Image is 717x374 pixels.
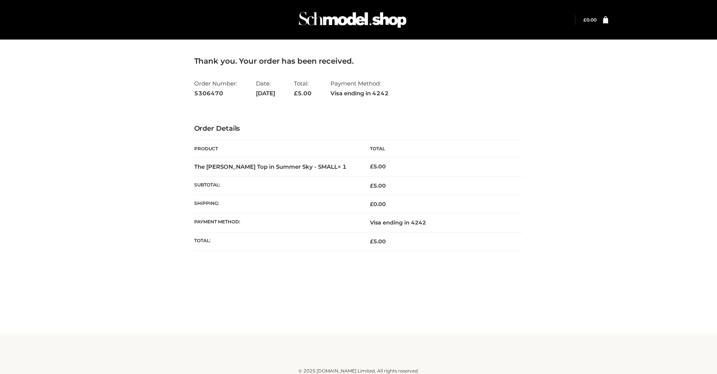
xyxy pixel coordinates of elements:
[194,232,359,250] th: Total:
[370,182,386,189] span: 5.00
[370,238,373,245] span: £
[370,201,386,208] bdi: 0.00
[359,214,523,232] td: Visa ending in 4242
[194,176,359,195] th: Subtotal:
[583,17,597,23] a: £0.00
[370,163,373,170] span: £
[194,125,523,133] h3: Order Details
[194,163,347,170] strong: The [PERSON_NAME] Top in Summer Sky - SMALL
[294,77,312,100] li: Total:
[294,90,312,97] span: 5.00
[370,163,386,170] bdi: 5.00
[330,77,389,100] li: Payment Method:
[370,238,386,245] span: 5.00
[296,5,409,35] img: Schmodel Admin 964
[194,195,359,214] th: Shipping:
[294,90,298,97] span: £
[256,89,275,98] strong: [DATE]
[256,77,275,100] li: Date:
[359,140,523,157] th: Total
[330,89,389,98] strong: Visa ending in 4242
[194,140,359,157] th: Product
[583,17,586,23] span: £
[370,182,373,189] span: £
[194,77,237,100] li: Order Number:
[194,56,523,66] h3: Thank you. Your order has been received.
[194,214,359,232] th: Payment method:
[583,17,597,23] bdi: 0.00
[370,201,373,208] span: £
[194,89,237,98] strong: 5306470
[338,163,347,170] strong: × 1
